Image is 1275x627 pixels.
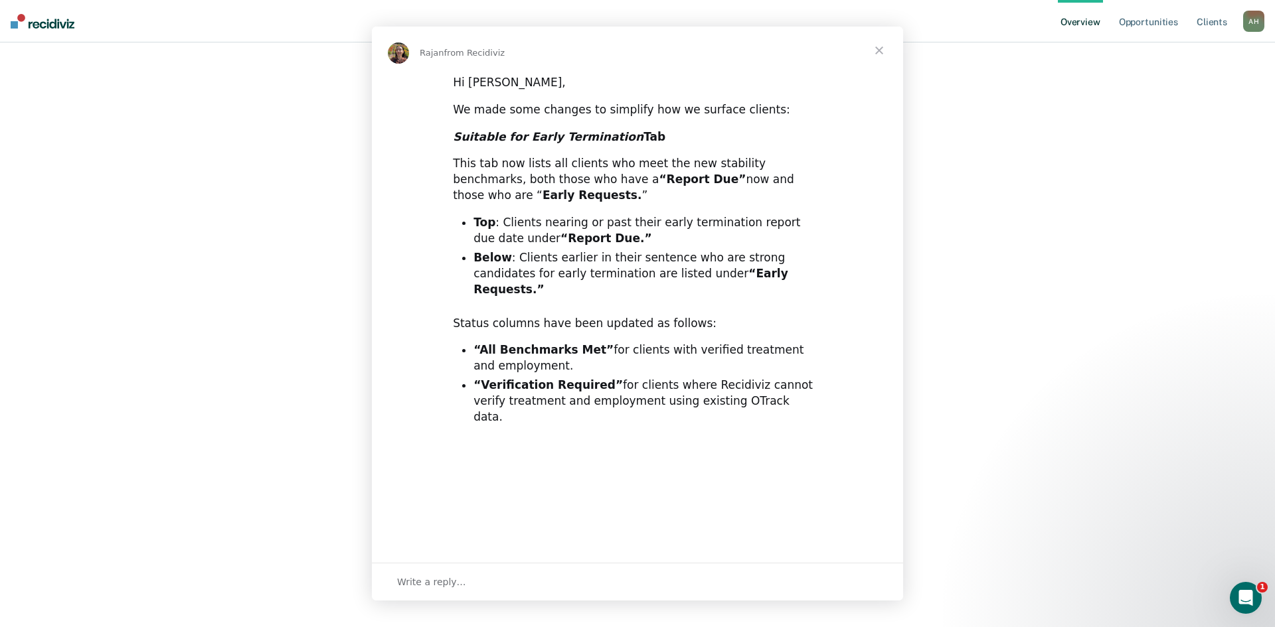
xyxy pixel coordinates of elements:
li: : Clients earlier in their sentence who are strong candidates for early termination are listed under [473,250,822,298]
b: “Early Requests.” [473,267,788,296]
div: Hi [PERSON_NAME], [453,75,822,91]
span: from Recidiviz [444,48,505,58]
div: We made some changes to simplify how we surface clients: [453,102,822,118]
b: “Report Due” [659,173,746,186]
li: for clients where Recidiviz cannot verify treatment and employment using existing OTrack data. [473,378,822,425]
b: Top [473,216,495,229]
b: “All Benchmarks Met” [473,343,614,356]
span: Rajan [420,48,444,58]
div: Open conversation and reply [372,563,903,600]
li: : Clients nearing or past their early termination report due date under [473,215,822,247]
span: Close [855,27,903,74]
b: “Verification Required” [473,378,623,391]
b: “Report Due.” [560,232,651,245]
li: for clients with verified treatment and employment. [473,342,822,374]
img: Profile image for Rajan [388,42,409,64]
span: Write a reply… [397,573,466,591]
div: Status columns have been updated as follows: [453,316,822,332]
div: This tab now lists all clients who meet the new stability benchmarks, both those who have a now a... [453,156,822,203]
i: Suitable for Early Termination [453,130,643,143]
b: Below [473,251,512,264]
b: Tab [453,130,665,143]
b: Early Requests. [543,188,642,202]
